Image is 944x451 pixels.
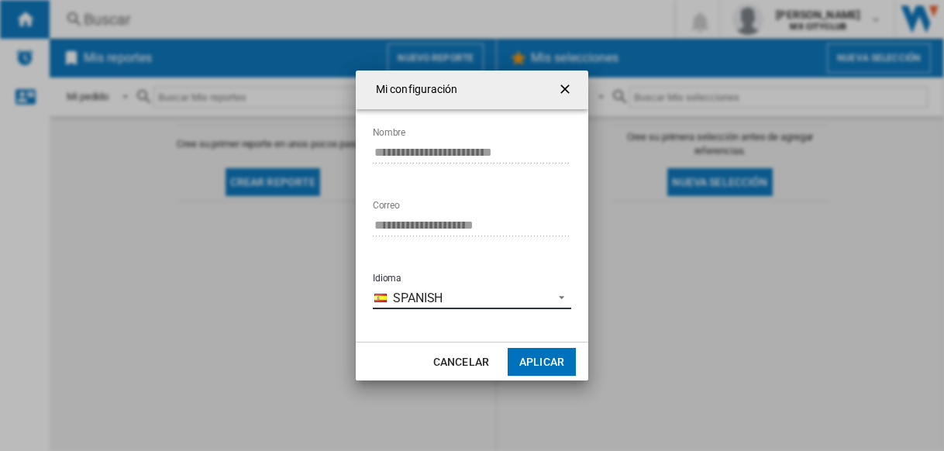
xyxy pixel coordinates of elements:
[368,82,458,98] h4: Mi configuración
[551,74,582,105] button: getI18NText('BUTTONS.CLOSE_DIALOG')
[393,290,545,307] span: Spanish
[374,294,387,302] img: es_ES.png
[508,348,576,376] button: Aplicar
[557,81,576,100] ng-md-icon: getI18NText('BUTTONS.CLOSE_DIALOG')
[373,286,571,309] md-select: Idioma: Spanish
[427,348,495,376] button: Cancelar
